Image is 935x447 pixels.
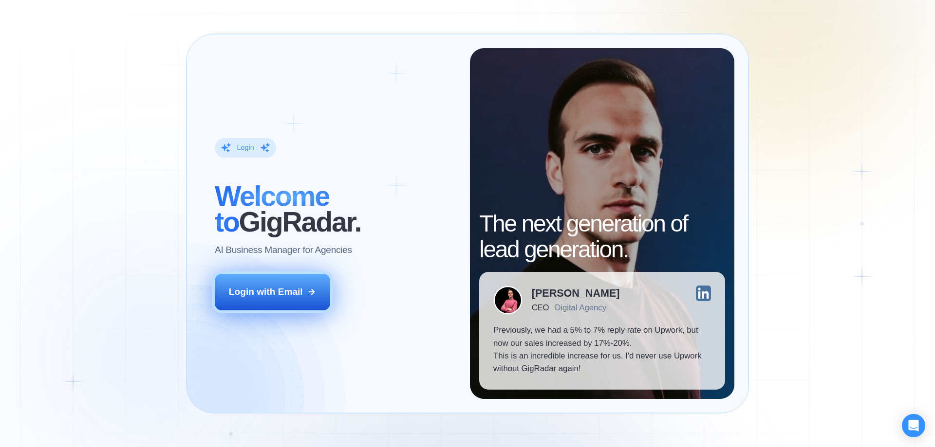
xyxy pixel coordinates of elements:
p: Previously, we had a 5% to 7% reply rate on Upwork, but now our sales increased by 17%-20%. This ... [493,324,711,375]
div: CEO [532,303,549,312]
span: Welcome to [215,180,329,237]
div: Login [237,143,254,153]
div: Login with Email [229,286,303,298]
div: [PERSON_NAME] [532,288,620,299]
div: Digital Agency [555,303,606,312]
p: AI Business Manager for Agencies [215,244,352,256]
button: Login with Email [215,274,331,310]
div: Open Intercom Messenger [902,414,925,437]
h2: The next generation of lead generation. [479,211,725,263]
h2: ‍ GigRadar. [215,183,456,235]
